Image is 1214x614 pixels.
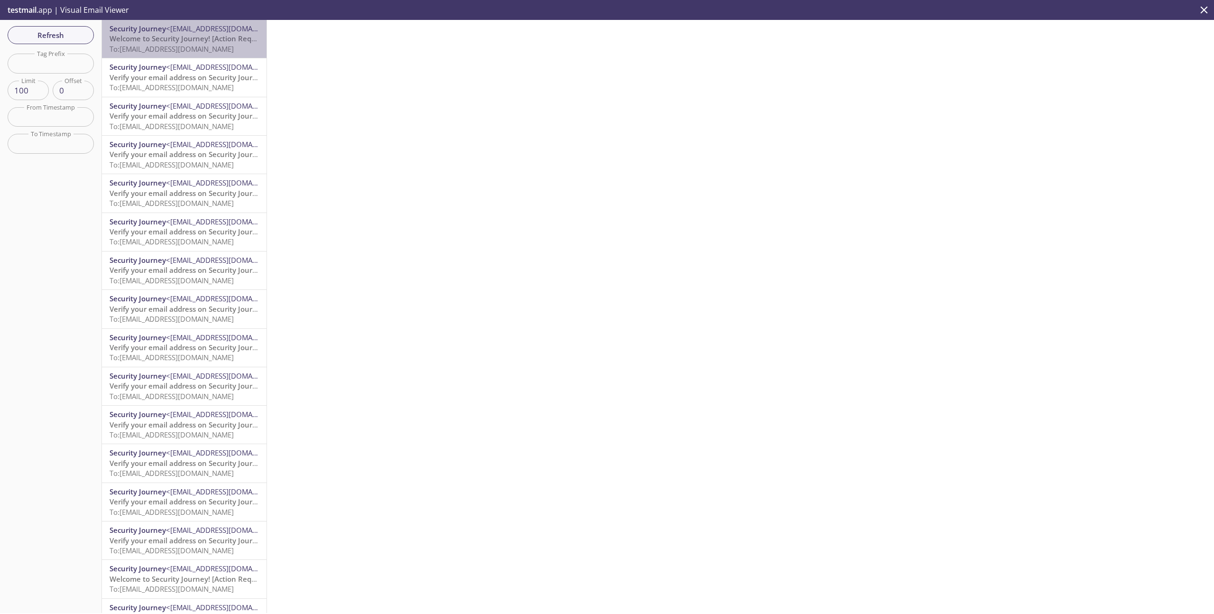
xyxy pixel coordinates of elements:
[110,237,234,246] span: To: [EMAIL_ADDRESS][DOMAIN_NAME]
[110,420,265,429] span: Verify your email address on Security Journey
[102,97,267,135] div: Security Journey<[EMAIL_ADDRESS][DOMAIN_NAME]>Verify your email address on Security JourneyTo:[EM...
[110,121,234,131] span: To: [EMAIL_ADDRESS][DOMAIN_NAME]
[110,34,272,43] span: Welcome to Security Journey! [Action Required]
[102,251,267,289] div: Security Journey<[EMAIL_ADDRESS][DOMAIN_NAME]>Verify your email address on Security JourneyTo:[EM...
[110,381,265,391] span: Verify your email address on Security Journey
[110,198,234,208] span: To: [EMAIL_ADDRESS][DOMAIN_NAME]
[110,188,265,198] span: Verify your email address on Security Journey
[110,564,166,573] span: Security Journey
[166,140,289,149] span: <[EMAIL_ADDRESS][DOMAIN_NAME]>
[166,217,289,226] span: <[EMAIL_ADDRESS][DOMAIN_NAME]>
[166,24,289,33] span: <[EMAIL_ADDRESS][DOMAIN_NAME]>
[110,536,265,545] span: Verify your email address on Security Journey
[102,560,267,598] div: Security Journey<[EMAIL_ADDRESS][DOMAIN_NAME]>Welcome to Security Journey! [Action Required]To:[E...
[102,20,267,58] div: Security Journey<[EMAIL_ADDRESS][DOMAIN_NAME]>Welcome to Security Journey! [Action Required]To:[E...
[110,44,234,54] span: To: [EMAIL_ADDRESS][DOMAIN_NAME]
[8,5,37,15] span: testmail
[110,304,265,314] span: Verify your email address on Security Journey
[166,525,289,535] span: <[EMAIL_ADDRESS][DOMAIN_NAME]>
[110,140,166,149] span: Security Journey
[102,213,267,251] div: Security Journey<[EMAIL_ADDRESS][DOMAIN_NAME]>Verify your email address on Security JourneyTo:[EM...
[110,448,166,457] span: Security Journey
[102,444,267,482] div: Security Journey<[EMAIL_ADDRESS][DOMAIN_NAME]>Verify your email address on Security JourneyTo:[EM...
[102,406,267,444] div: Security Journey<[EMAIL_ADDRESS][DOMAIN_NAME]>Verify your email address on Security JourneyTo:[EM...
[110,468,234,478] span: To: [EMAIL_ADDRESS][DOMAIN_NAME]
[102,483,267,521] div: Security Journey<[EMAIL_ADDRESS][DOMAIN_NAME]>Verify your email address on Security JourneyTo:[EM...
[110,603,166,612] span: Security Journey
[15,29,86,41] span: Refresh
[110,430,234,439] span: To: [EMAIL_ADDRESS][DOMAIN_NAME]
[166,101,289,111] span: <[EMAIL_ADDRESS][DOMAIN_NAME]>
[110,255,166,265] span: Security Journey
[102,290,267,328] div: Security Journey<[EMAIL_ADDRESS][DOMAIN_NAME]>Verify your email address on Security JourneyTo:[EM...
[110,101,166,111] span: Security Journey
[110,584,234,594] span: To: [EMAIL_ADDRESS][DOMAIN_NAME]
[110,353,234,362] span: To: [EMAIL_ADDRESS][DOMAIN_NAME]
[110,265,265,275] span: Verify your email address on Security Journey
[110,111,265,121] span: Verify your email address on Security Journey
[166,255,289,265] span: <[EMAIL_ADDRESS][DOMAIN_NAME]>
[110,497,265,506] span: Verify your email address on Security Journey
[110,160,234,169] span: To: [EMAIL_ADDRESS][DOMAIN_NAME]
[110,391,234,401] span: To: [EMAIL_ADDRESS][DOMAIN_NAME]
[110,546,234,555] span: To: [EMAIL_ADDRESS][DOMAIN_NAME]
[166,371,289,381] span: <[EMAIL_ADDRESS][DOMAIN_NAME]>
[102,329,267,367] div: Security Journey<[EMAIL_ADDRESS][DOMAIN_NAME]>Verify your email address on Security JourneyTo:[EM...
[110,178,166,187] span: Security Journey
[166,294,289,303] span: <[EMAIL_ADDRESS][DOMAIN_NAME]>
[110,458,265,468] span: Verify your email address on Security Journey
[166,603,289,612] span: <[EMAIL_ADDRESS][DOMAIN_NAME]>
[102,136,267,174] div: Security Journey<[EMAIL_ADDRESS][DOMAIN_NAME]>Verify your email address on Security JourneyTo:[EM...
[110,525,166,535] span: Security Journey
[110,149,265,159] span: Verify your email address on Security Journey
[110,487,166,496] span: Security Journey
[110,507,234,517] span: To: [EMAIL_ADDRESS][DOMAIN_NAME]
[166,487,289,496] span: <[EMAIL_ADDRESS][DOMAIN_NAME]>
[110,294,166,303] span: Security Journey
[8,26,94,44] button: Refresh
[166,333,289,342] span: <[EMAIL_ADDRESS][DOMAIN_NAME]>
[110,276,234,285] span: To: [EMAIL_ADDRESS][DOMAIN_NAME]
[166,564,289,573] span: <[EMAIL_ADDRESS][DOMAIN_NAME]>
[102,58,267,96] div: Security Journey<[EMAIL_ADDRESS][DOMAIN_NAME]>Verify your email address on Security JourneyTo:[EM...
[110,574,272,584] span: Welcome to Security Journey! [Action Required]
[110,409,166,419] span: Security Journey
[102,367,267,405] div: Security Journey<[EMAIL_ADDRESS][DOMAIN_NAME]>Verify your email address on Security JourneyTo:[EM...
[166,178,289,187] span: <[EMAIL_ADDRESS][DOMAIN_NAME]>
[110,83,234,92] span: To: [EMAIL_ADDRESS][DOMAIN_NAME]
[166,62,289,72] span: <[EMAIL_ADDRESS][DOMAIN_NAME]>
[166,448,289,457] span: <[EMAIL_ADDRESS][DOMAIN_NAME]>
[110,62,166,72] span: Security Journey
[102,521,267,559] div: Security Journey<[EMAIL_ADDRESS][DOMAIN_NAME]>Verify your email address on Security JourneyTo:[EM...
[110,73,265,82] span: Verify your email address on Security Journey
[110,24,166,33] span: Security Journey
[110,314,234,324] span: To: [EMAIL_ADDRESS][DOMAIN_NAME]
[110,343,265,352] span: Verify your email address on Security Journey
[166,409,289,419] span: <[EMAIL_ADDRESS][DOMAIN_NAME]>
[110,227,265,236] span: Verify your email address on Security Journey
[102,174,267,212] div: Security Journey<[EMAIL_ADDRESS][DOMAIN_NAME]>Verify your email address on Security JourneyTo:[EM...
[110,333,166,342] span: Security Journey
[110,371,166,381] span: Security Journey
[110,217,166,226] span: Security Journey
